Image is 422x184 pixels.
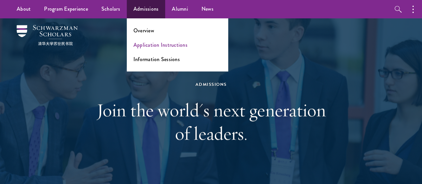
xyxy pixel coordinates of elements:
[133,41,187,49] a: Application Instructions
[133,55,180,63] a: Information Sessions
[133,27,154,34] a: Overview
[17,25,78,45] img: Schwarzman Scholars
[96,98,326,145] h1: Join the world's next generation of leaders.
[96,81,326,88] div: Admissions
